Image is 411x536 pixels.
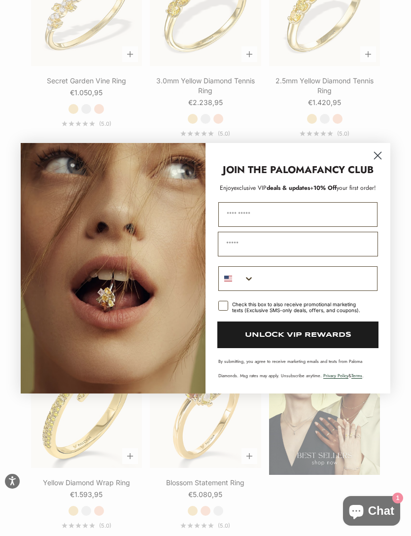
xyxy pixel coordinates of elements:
span: deals & updates [234,183,310,192]
button: UNLOCK VIP REWARDS [217,322,378,348]
div: Check this box to also receive promotional marketing texts (Exclusive SMS-only deals, offers, and... [232,301,366,313]
input: First Name [218,202,377,227]
span: 10% Off [313,183,337,192]
span: & . [323,372,364,379]
p: By submitting, you agree to receive marketing emails and texts from Paloma Diamonds. Msg rates ma... [218,358,377,379]
span: + your first order! [310,183,376,192]
span: Enjoy [220,183,234,192]
a: Terms [351,372,362,379]
img: United States [224,275,232,283]
a: Privacy Policy [323,372,348,379]
img: Loading... [21,143,205,393]
span: exclusive VIP [234,183,267,192]
strong: JOIN THE PALOMA [223,163,312,177]
input: Email [218,232,378,256]
strong: FANCY CLUB [312,163,374,177]
button: Close dialog [369,147,386,164]
button: Search Countries [219,267,254,290]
